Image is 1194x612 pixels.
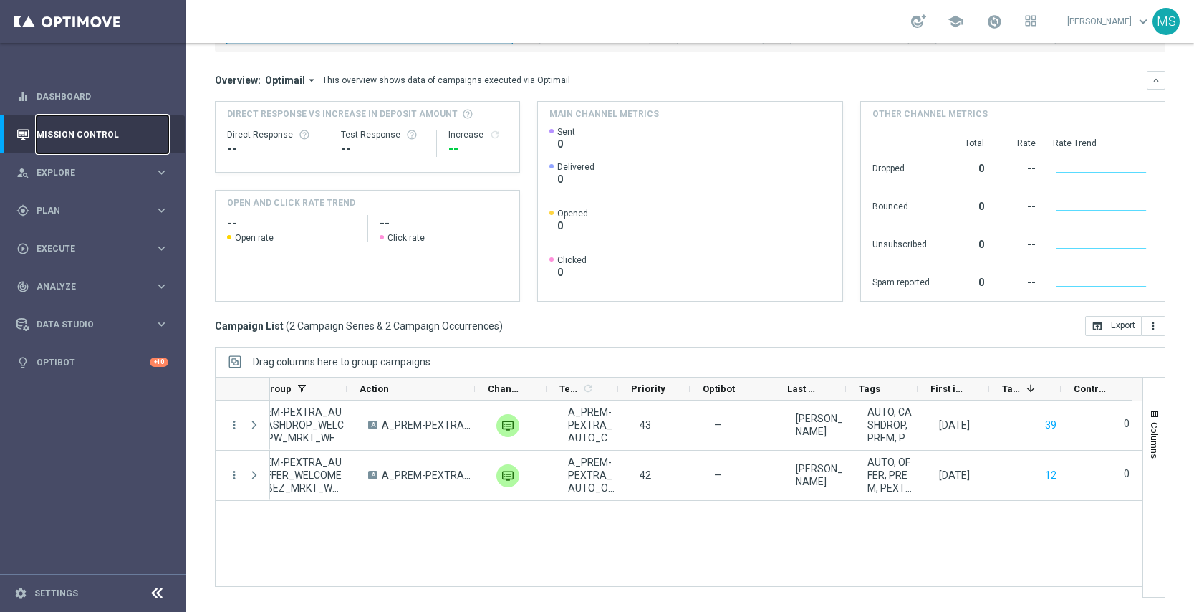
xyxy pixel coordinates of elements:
span: Direct Response VS Increase In Deposit Amount [227,107,458,120]
span: Click rate [387,232,425,244]
div: -- [1001,231,1036,254]
div: -- [1001,156,1036,178]
div: Direct Response [227,129,317,140]
span: 0 [557,138,575,150]
div: -- [341,140,425,158]
span: Analyze [37,282,155,291]
span: Columns [1149,422,1160,459]
i: open_in_browser [1092,320,1103,332]
div: Rate [1001,138,1036,149]
button: more_vert [1142,316,1165,336]
button: play_circle_outline Execute keyboard_arrow_right [16,243,169,254]
label: 0 [1124,417,1130,430]
i: lightbulb [16,356,29,369]
span: Data Studio [37,320,155,329]
div: 0 [947,269,984,292]
div: 0 [947,231,984,254]
h2: -- [380,215,509,232]
h4: Other channel metrics [872,107,988,120]
div: 13 Oct 2025, Monday [939,419,970,431]
span: A [368,471,377,479]
span: Opened [557,208,588,219]
button: gps_fixed Plan keyboard_arrow_right [16,205,169,216]
span: Clicked [557,254,587,266]
span: school [948,14,963,29]
div: Total [947,138,984,149]
span: 0 [557,266,587,279]
div: Dropped [872,156,930,178]
i: person_search [16,166,29,179]
span: A_PREM-PEXTRA_AUTO_OFFER_WELCOME_PW_BEZ_MRKT_WEEKLY [240,456,344,494]
span: Control Customers [1074,383,1108,394]
i: keyboard_arrow_right [155,204,168,217]
h4: OPEN AND CLICK RATE TREND [227,196,355,209]
button: keyboard_arrow_down [1147,71,1165,90]
button: Mission Control [16,129,169,140]
span: Priority [631,383,665,394]
h3: Overview: [215,74,261,87]
div: Data Studio [16,318,155,331]
i: keyboard_arrow_down [1151,75,1161,85]
div: -- [448,140,508,158]
div: MS [1152,8,1180,35]
button: open_in_browser Export [1085,316,1142,336]
span: Templates [559,383,580,394]
div: Explore [16,166,155,179]
span: Optimail [265,74,305,87]
span: Targeted Customers [1002,383,1021,394]
span: AUTO, OFFER, PREM, PEXTRA, A [867,456,915,494]
h4: Main channel metrics [549,107,659,120]
div: Unsubscribed [872,231,930,254]
div: Press SPACE to select this row. [216,401,270,451]
div: +10 [150,358,168,367]
div: -- [1001,193,1036,216]
i: keyboard_arrow_right [155,166,168,179]
i: refresh [582,383,594,394]
span: A_PREM-PEXTRA_AUTO_OFFER_WELCOME_PW_BEZ_MRKT_WEEKLY [568,456,615,494]
button: Data Studio keyboard_arrow_right [16,319,169,330]
a: Dashboard [37,77,168,115]
i: more_vert [228,419,241,431]
a: Optibot [37,343,150,381]
div: Kamil Nowak [796,462,843,488]
span: Open rate [235,232,274,244]
div: Kamil Nowak [796,412,843,438]
div: 0 [947,156,984,178]
button: track_changes Analyze keyboard_arrow_right [16,281,169,292]
i: track_changes [16,280,29,293]
button: equalizer Dashboard [16,91,169,102]
span: A_PREM-PEXTRA_AUTO_CASHDROP_WELCOME_PW_MRKT_WEEKLY [382,419,472,431]
span: A [368,421,377,429]
button: 39 [1044,416,1058,434]
i: more_vert [1147,320,1159,332]
span: keyboard_arrow_down [1135,14,1151,29]
button: more_vert [228,469,241,482]
i: refresh [489,129,501,140]
div: person_search Explore keyboard_arrow_right [16,167,169,178]
i: keyboard_arrow_right [155,279,168,293]
span: 0 [557,219,588,232]
i: equalizer [16,90,29,103]
img: Private message [496,464,519,487]
span: Sent [557,126,575,138]
i: gps_fixed [16,204,29,217]
div: Increase [448,129,508,140]
div: Analyze [16,280,155,293]
div: Bounced [872,193,930,216]
span: Channel [488,383,522,394]
div: 13 Oct 2025, Monday [939,469,970,482]
a: Settings [34,589,78,598]
div: -- [1001,269,1036,292]
span: Plan [37,206,155,215]
div: -- [227,140,317,158]
h2: -- [227,215,356,232]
